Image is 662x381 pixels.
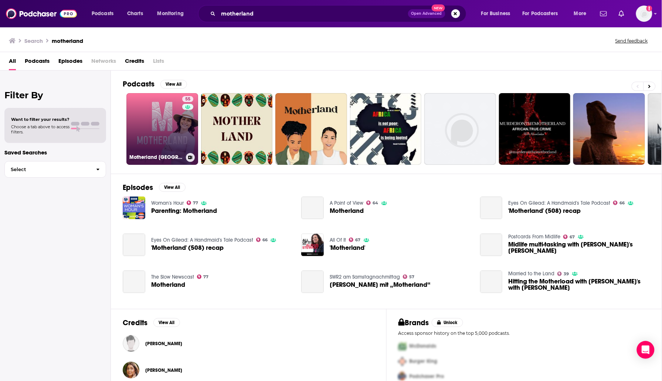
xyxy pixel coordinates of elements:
span: 66 [262,238,268,242]
a: Hitting the Motherload with Motherland's with Stephanie Trethewey [480,271,503,293]
input: Search podcasts, credits, & more... [218,8,408,20]
a: Motherland [151,282,185,288]
a: Postcards From Midlife [508,234,560,240]
img: Priya Joi [123,362,139,378]
a: 77 [197,275,209,279]
button: Show profile menu [636,6,652,22]
a: 55Motherland [GEOGRAPHIC_DATA] [126,93,198,165]
a: Dieter Ilg mit „Motherland“ [330,282,431,288]
span: 64 [373,201,378,205]
span: 39 [564,272,569,276]
a: 77 [187,201,198,205]
span: Monitoring [157,8,184,19]
button: Select [4,161,106,178]
a: Priya Joi [145,367,182,373]
a: Charts [122,8,147,20]
button: View All [160,80,187,89]
a: 57 [403,275,415,279]
span: Open Advanced [411,12,442,16]
img: User Profile [636,6,652,22]
span: Burger King [410,358,438,365]
h2: Podcasts [123,79,155,89]
span: New [432,4,445,11]
a: Dieter Ilg mit „Motherland“ [301,271,324,293]
span: [PERSON_NAME] mit „Motherland“ [330,282,431,288]
a: Motherland [301,197,324,219]
img: Stephanie Trethewey [123,335,139,352]
a: Stephanie Trethewey [145,341,182,347]
span: 55 [185,96,190,103]
a: Podcasts [25,55,50,70]
a: Episodes [58,55,82,70]
span: More [574,8,587,19]
span: Charts [127,8,143,19]
button: open menu [86,8,123,20]
span: [PERSON_NAME] [145,341,182,347]
h3: Motherland [GEOGRAPHIC_DATA] [129,154,183,160]
a: Hitting the Motherload with Motherland's with Stephanie Trethewey [508,278,650,291]
a: Motherland [123,271,145,293]
a: 66 [613,201,625,205]
a: PodcastsView All [123,79,187,89]
button: Unlock [432,318,463,327]
button: open menu [476,8,520,20]
span: 67 [356,238,361,242]
a: The Slow Newscast [151,274,194,280]
a: 'Motherland' (508) recap [123,234,145,256]
a: Parenting: Motherland [151,208,217,214]
a: Show notifications dropdown [597,7,610,20]
span: For Business [481,8,510,19]
svg: Add a profile image [646,6,652,11]
span: Midlife multi-tasking with [PERSON_NAME]'s [PERSON_NAME] [508,241,650,254]
h3: Search [24,37,43,44]
a: Motherland [330,208,364,214]
a: 39 [557,272,569,276]
a: 'Motherland' (508) recap [151,245,224,251]
button: open menu [518,8,569,20]
img: First Pro Logo [395,339,410,354]
button: open menu [152,8,193,20]
button: Open AdvancedNew [408,9,445,18]
span: Podchaser Pro [410,374,444,380]
img: 'Motherland' [301,234,324,256]
a: 'Motherland' (508) recap [480,197,503,219]
span: Credits [125,55,144,70]
a: 67 [563,235,575,239]
span: Want to filter your results? [11,117,69,122]
button: Stephanie TretheweyStephanie Trethewey [123,332,374,356]
a: Woman's Hour [151,200,184,206]
div: Open Intercom Messenger [637,341,655,359]
a: Parenting: Motherland [123,197,145,219]
button: open menu [569,8,596,20]
a: 66 [256,238,268,242]
span: Networks [91,55,116,70]
a: 'Motherland' [330,245,365,251]
a: Midlife multi-tasking with Motherland's Jackie Clune [480,234,503,256]
h2: Episodes [123,183,153,192]
span: 67 [570,235,575,239]
span: Select [5,167,90,172]
a: A Point of View [330,200,363,206]
a: All [9,55,16,70]
span: For Podcasters [523,8,558,19]
button: Send feedback [613,38,650,44]
a: 64 [366,201,378,205]
span: Podcasts [92,8,113,19]
button: View All [159,183,186,192]
span: Lists [153,55,164,70]
h2: Credits [123,318,147,327]
span: [PERSON_NAME] [145,367,182,373]
a: 'Motherland' (508) recap [508,208,581,214]
a: All Of It [330,237,346,243]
